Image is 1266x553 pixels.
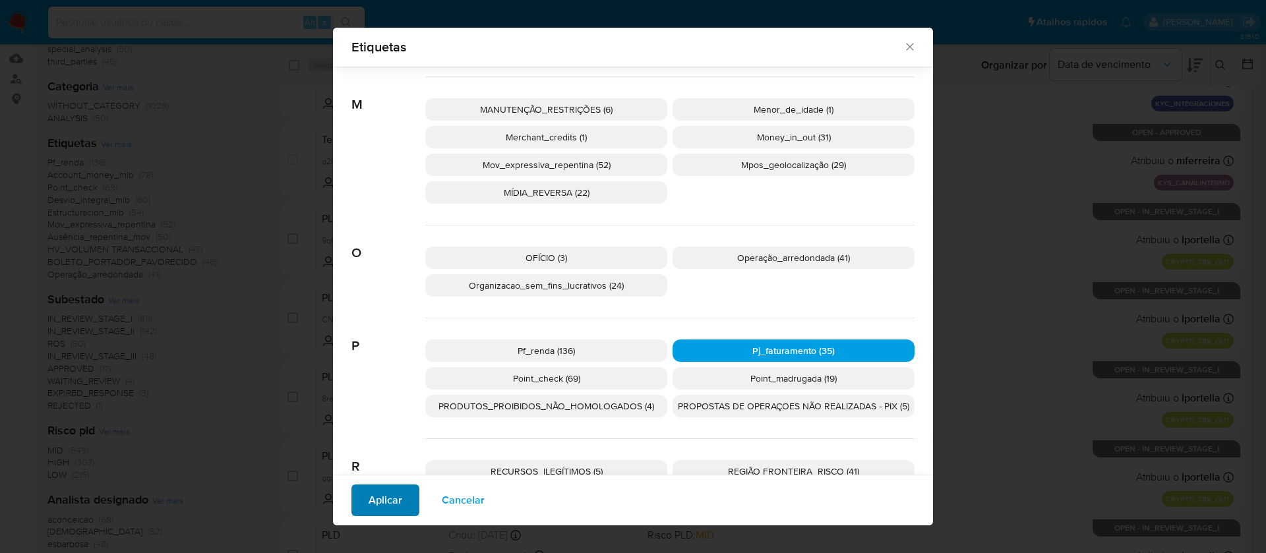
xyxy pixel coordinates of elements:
[518,344,575,357] span: Pf_renda (136)
[425,460,667,482] div: RECURSOS_ILEGÍTIMOS (5)
[351,318,425,354] span: P
[425,339,667,362] div: Pf_renda (136)
[754,103,833,116] span: Menor_de_idade (1)
[526,251,567,264] span: OFÍCIO (3)
[903,40,915,52] button: Fechar
[425,181,667,204] div: MÍDIA_REVERSA (22)
[425,274,667,297] div: Organizacao_sem_fins_lucrativos (24)
[425,367,667,390] div: Point_check (69)
[425,484,502,516] button: Cancelar
[351,225,425,261] span: O
[757,131,831,144] span: Money_in_out (31)
[673,395,915,417] div: PROPOSTAS DE OPERAÇOES NÃO REALIZADAS - PIX (5)
[425,395,667,417] div: PRODUTOS_PROIBIDOS_NÃO_HOMOLOGADOS (4)
[351,40,903,53] span: Etiquetas
[504,186,589,199] span: MÍDIA_REVERSA (22)
[351,439,425,475] span: R
[425,126,667,148] div: Merchant_credits (1)
[425,98,667,121] div: MANUTENÇÃO_RESTRIÇÕES (6)
[369,486,402,515] span: Aplicar
[750,372,837,385] span: Point_madrugada (19)
[673,339,915,362] div: Pj_faturamento (35)
[491,465,603,478] span: RECURSOS_ILEGÍTIMOS (5)
[480,103,613,116] span: MANUTENÇÃO_RESTRIÇÕES (6)
[442,486,485,515] span: Cancelar
[673,247,915,269] div: Operação_arredondada (41)
[673,460,915,482] div: REGIÃO FRONTEIRA_RISCO (41)
[673,367,915,390] div: Point_madrugada (19)
[506,131,587,144] span: Merchant_credits (1)
[728,465,859,478] span: REGIÃO FRONTEIRA_RISCO (41)
[673,126,915,148] div: Money_in_out (31)
[425,247,667,269] div: OFÍCIO (3)
[741,158,846,171] span: Mpos_geolocalização (29)
[469,279,624,292] span: Organizacao_sem_fins_lucrativos (24)
[513,372,580,385] span: Point_check (69)
[673,154,915,176] div: Mpos_geolocalização (29)
[425,154,667,176] div: Mov_expressiva_repentina (52)
[737,251,850,264] span: Operação_arredondada (41)
[438,399,654,413] span: PRODUTOS_PROIBIDOS_NÃO_HOMOLOGADOS (4)
[678,399,909,413] span: PROPOSTAS DE OPERAÇOES NÃO REALIZADAS - PIX (5)
[673,98,915,121] div: Menor_de_idade (1)
[752,344,835,357] span: Pj_faturamento (35)
[351,484,419,516] button: Aplicar
[483,158,611,171] span: Mov_expressiva_repentina (52)
[351,77,425,113] span: M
